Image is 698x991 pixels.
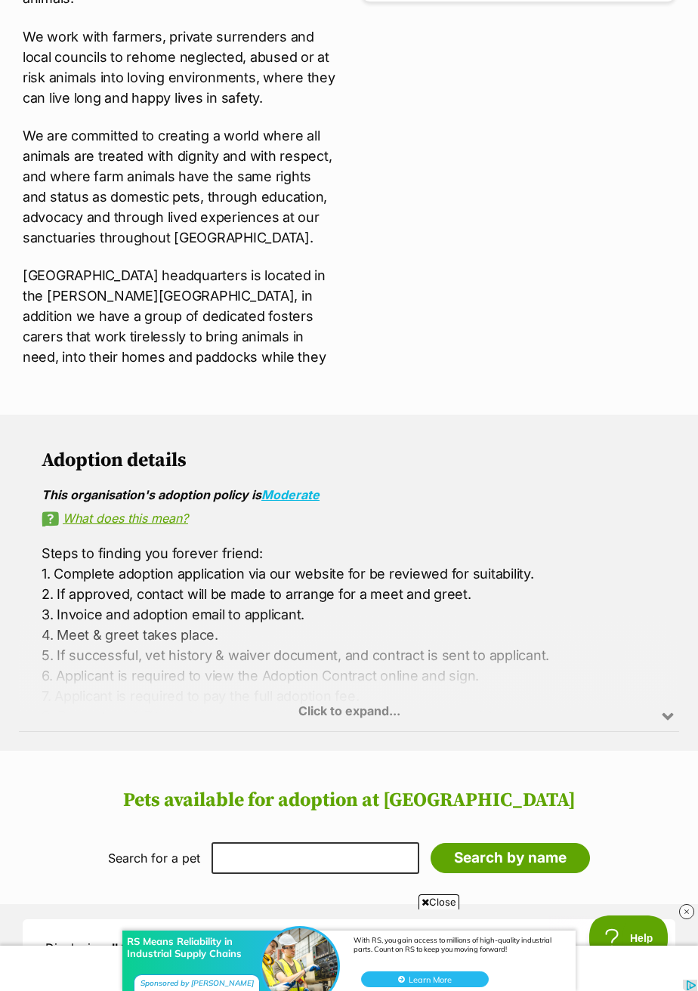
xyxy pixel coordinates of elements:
[261,487,320,502] a: Moderate
[127,35,253,59] div: RS Means Reliability in Industrial Supply Chains
[108,851,200,865] label: Search for a pet
[679,904,694,919] img: close_rtb.svg
[42,543,656,747] p: Steps to finding you forever friend: 1. Complete adoption application via our website for be revi...
[42,449,656,472] h2: Adoption details
[23,125,336,248] p: We are committed to creating a world where all animals are treated with dignity and with respect,...
[361,71,489,87] button: Learn More
[262,28,338,103] img: RS Means Reliability in Industrial Supply Chains
[19,613,679,731] div: Click to expand...
[354,35,557,53] div: With RS, you gain access to millions of high-quality industrial parts. Count on RS to keep you mo...
[418,894,459,909] span: Close
[23,26,336,108] p: We work with farmers, private surrenders and local councils to rehome neglected, abused or at ris...
[42,488,656,502] div: This organisation's adoption policy is
[431,843,590,873] input: Search by name
[15,789,683,812] h2: Pets available for adoption at [GEOGRAPHIC_DATA]
[42,511,656,525] a: What does this mean?
[23,265,336,387] p: [GEOGRAPHIC_DATA] headquarters is located in the [PERSON_NAME][GEOGRAPHIC_DATA], in addition we h...
[134,74,260,93] div: Sponsored by [PERSON_NAME]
